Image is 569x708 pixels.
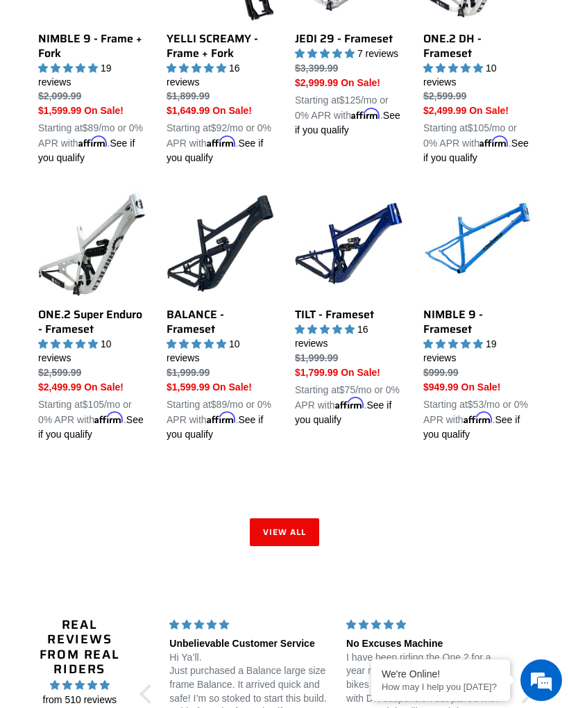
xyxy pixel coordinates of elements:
[382,682,500,692] p: How may I help you today?
[44,69,79,104] img: d_696896380_company_1647369064580_696896380
[250,518,319,546] a: View all products in the STEALS AND DEALS collection
[7,379,264,428] textarea: Type your message and hit 'Enter'
[15,76,36,97] div: Navigation go back
[346,618,507,632] div: 5 stars
[28,693,131,707] span: from 510 reviews
[28,618,131,677] h2: Real Reviews from Real Riders
[169,637,330,651] div: Unbelievable Customer Service
[28,677,131,693] span: 4.96 stars
[93,78,254,96] div: Chat with us now
[169,618,330,632] div: 5 stars
[228,7,261,40] div: Minimize live chat window
[382,668,500,680] div: We're Online!
[346,637,507,651] div: No Excuses Machine
[80,175,192,315] span: We're online!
